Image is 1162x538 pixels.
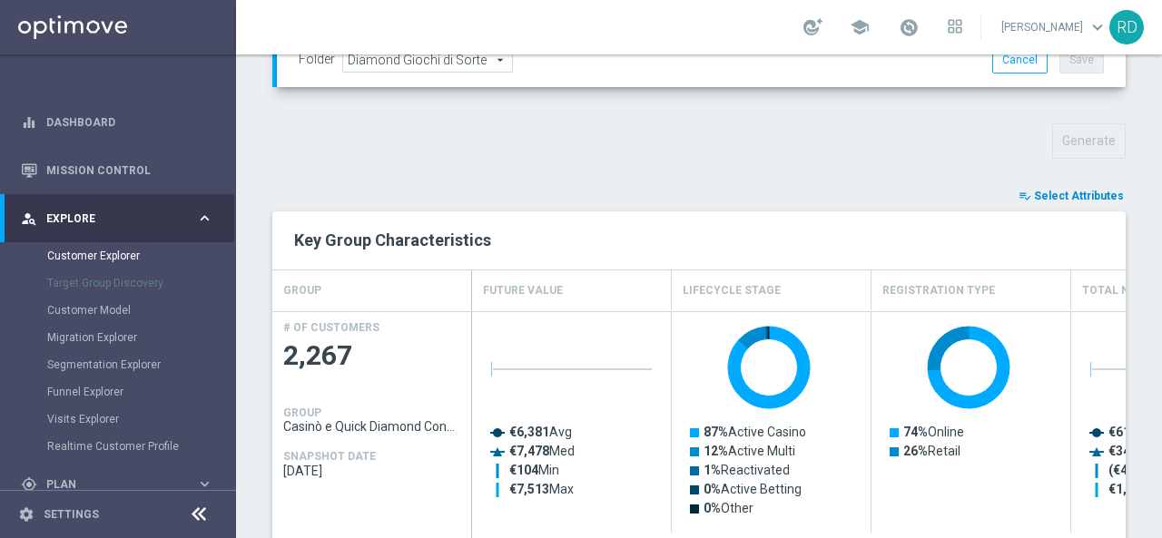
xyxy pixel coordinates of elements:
a: Realtime Customer Profile [47,439,189,454]
tspan: €61,254 [1108,425,1157,439]
text: Max [509,482,574,496]
tspan: 26% [903,444,928,458]
tspan: €7,513 [509,482,549,496]
span: 2025-09-06 [283,464,461,478]
div: Mission Control [21,146,213,194]
div: Realtime Customer Profile [47,433,234,460]
i: keyboard_arrow_right [196,210,213,227]
a: Settings [44,509,99,520]
span: keyboard_arrow_down [1088,17,1108,37]
tspan: 0% [704,482,721,496]
text: Active Multi [704,444,795,458]
a: Customer Explorer [47,249,189,263]
text: Active Casino [704,425,806,439]
h4: GROUP [283,275,321,307]
span: Casinò e Quick Diamond Confirmed + Young+ Exiting [283,419,461,434]
label: Folder [299,52,335,67]
text: Med [509,444,575,458]
i: settings [18,506,34,523]
div: Customer Explorer [47,242,234,269]
button: playlist_add_check Select Attributes [1017,186,1126,206]
tspan: €6,381 [509,425,549,439]
button: person_search Explore keyboard_arrow_right [20,211,214,226]
button: Mission Control [20,163,214,178]
a: [PERSON_NAME]keyboard_arrow_down [1000,14,1109,41]
tspan: 12% [704,444,728,458]
i: gps_fixed [21,476,37,493]
span: 2,267 [283,338,461,374]
span: Plan [46,479,196,490]
tspan: €34,582 [1108,444,1156,458]
text: Min [509,463,559,477]
div: Funnel Explorer [47,378,234,406]
a: Dashboard [46,98,213,146]
tspan: 1% [704,463,721,477]
a: Visits Explorer [47,412,189,426]
div: Segmentation Explorer [47,351,234,378]
button: Cancel [992,47,1048,73]
tspan: €104 [509,463,539,477]
h2: Key Group Characteristics [294,230,1104,251]
i: person_search [21,210,37,227]
text: Reactivated [704,463,790,477]
h4: SNAPSHOT DATE [283,450,376,463]
span: Explore [46,213,196,224]
button: Generate [1052,123,1126,159]
h4: Registration Type [882,275,995,307]
text: Online [903,425,964,439]
button: equalizer Dashboard [20,115,214,130]
a: Customer Model [47,303,189,318]
i: keyboard_arrow_right [196,475,213,493]
div: Plan [21,476,196,493]
div: Visits Explorer [47,406,234,433]
text: Active Betting [704,482,802,496]
div: Dashboard [21,98,213,146]
span: school [850,17,870,37]
button: gps_fixed Plan keyboard_arrow_right [20,477,214,492]
text: Other [704,501,753,515]
h4: Future Value [483,275,563,307]
h4: # OF CUSTOMERS [283,321,379,334]
tspan: €7,478 [509,444,549,458]
i: playlist_add_check [1019,190,1031,202]
div: Customer Model [47,297,234,324]
div: Migration Explorer [47,324,234,351]
tspan: 74% [903,425,928,439]
a: Mission Control [46,146,213,194]
div: Press SPACE to select this row. [272,311,472,533]
h4: GROUP [283,406,321,419]
div: RD [1109,10,1144,44]
a: Funnel Explorer [47,385,189,399]
tspan: 87% [704,425,728,439]
text: Retail [903,444,960,458]
a: Segmentation Explorer [47,357,189,372]
i: equalizer [21,114,37,131]
button: Save [1059,47,1104,73]
div: Explore [21,210,196,227]
span: Select Attributes [1034,190,1124,202]
div: Target Group Discovery [47,269,234,297]
tspan: 0% [704,501,721,515]
h4: Lifecycle Stage [683,275,781,307]
text: Avg [509,425,572,439]
a: Migration Explorer [47,330,189,345]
